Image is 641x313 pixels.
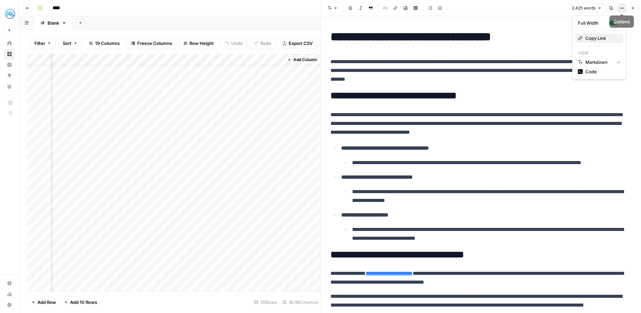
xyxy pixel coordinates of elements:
[95,40,120,47] span: 19 Columns
[293,57,317,63] span: Add Column
[221,38,247,49] button: Undo
[4,5,15,22] button: Workspace: MyHealthTeam
[572,5,595,11] span: 2,425 words
[285,55,320,64] button: Add Column
[585,35,618,42] span: Copy Link
[48,20,59,26] div: Blank
[4,49,15,59] a: Browse
[578,20,609,26] div: Full Width
[190,40,214,47] span: Row Height
[4,59,15,70] a: Insights
[4,81,15,92] a: Your Data
[4,299,15,310] button: Help + Support
[34,40,45,47] span: Filter
[289,40,313,47] span: Export CSV
[34,16,72,30] a: Blank
[60,297,101,308] button: Add 10 Rows
[278,38,317,49] button: Export CSV
[4,70,15,81] a: Opportunities
[70,299,97,306] span: Add 10 Rows
[85,38,124,49] button: 19 Columns
[4,289,15,299] a: Usage
[231,40,243,47] span: Undo
[585,68,618,75] span: Code
[179,38,218,49] button: Row Height
[4,8,16,20] img: MyHealthTeam Logo
[58,38,82,49] button: Sort
[37,299,56,306] span: Add Row
[569,4,605,12] button: 2,425 words
[127,38,176,49] button: Freeze Columns
[575,49,623,57] p: View
[585,59,612,66] span: Markdown
[250,38,275,49] button: Redo
[30,38,56,49] button: Filter
[4,38,15,49] a: Home
[280,297,321,308] div: 16/19 Columns
[137,40,172,47] span: Freeze Columns
[27,297,60,308] button: Add Row
[4,278,15,289] a: Settings
[252,297,280,308] div: 20 Rows
[260,40,271,47] span: Redo
[63,40,71,47] span: Sort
